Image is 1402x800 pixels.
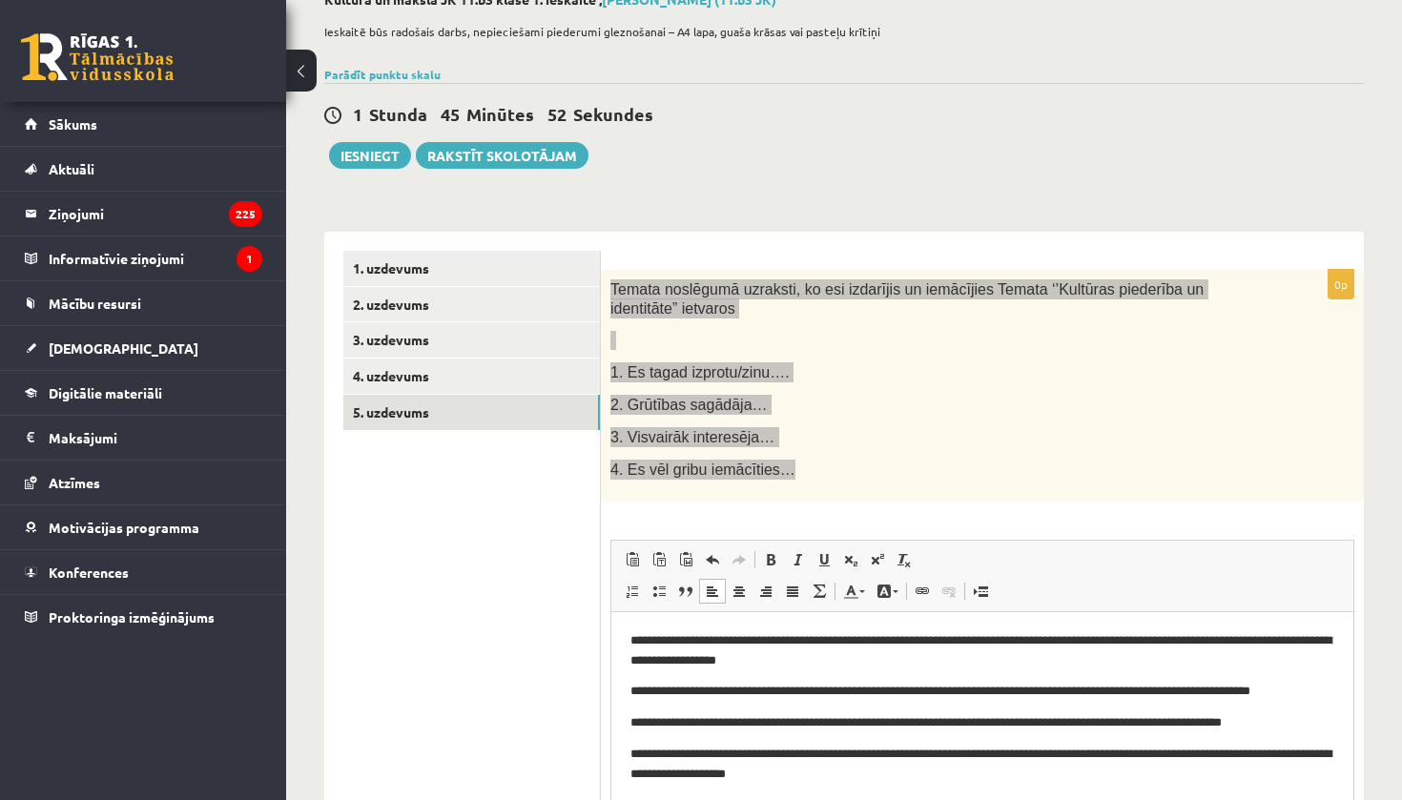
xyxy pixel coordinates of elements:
[837,547,864,572] a: Apakšraksts
[811,547,837,572] a: Pasvītrojums (⌘+U)
[967,579,994,604] a: Ievietot lapas pārtraukumu drukai
[369,103,427,125] span: Stunda
[329,142,411,169] button: Iesniegt
[49,564,129,581] span: Konferences
[610,397,768,413] span: 2. Grūtības sagādāja…
[343,395,600,430] a: 5. uzdevums
[343,251,600,286] a: 1. uzdevums
[757,547,784,572] a: Treknraksts (⌘+B)
[1328,269,1354,299] p: 0p
[806,579,833,604] a: Math
[49,160,94,177] span: Aktuāli
[21,33,174,81] a: Rīgas 1. Tālmācības vidusskola
[936,579,962,604] a: Atsaistīt
[466,103,534,125] span: Minūtes
[909,579,936,604] a: Saite (⌘+K)
[324,23,1354,40] p: Ieskaitē būs radošais darbs, nepieciešami piederumi gleznošanai – A4 lapa, guaša krāsas vai paste...
[237,246,262,272] i: 1
[49,416,262,460] legend: Maksājumi
[672,547,699,572] a: Ievietot no Worda
[229,201,262,227] i: 225
[610,364,790,380] span: 1. Es tagad izprotu/zinu….
[573,103,653,125] span: Sekundes
[49,608,215,626] span: Proktoringa izmēģinājums
[891,547,917,572] a: Noņemt stilus
[25,550,262,594] a: Konferences
[864,547,891,572] a: Augšraksts
[25,102,262,146] a: Sākums
[610,429,774,445] span: 3. Visvairāk interesēja…
[672,579,699,604] a: Bloka citāts
[343,287,600,322] a: 2. uzdevums
[49,384,162,401] span: Digitālie materiāli
[343,359,600,394] a: 4. uzdevums
[49,519,199,536] span: Motivācijas programma
[25,505,262,549] a: Motivācijas programma
[25,595,262,639] a: Proktoringa izmēģinājums
[25,147,262,191] a: Aktuāli
[25,416,262,460] a: Maksājumi
[49,115,97,133] span: Sākums
[753,579,779,604] a: Izlīdzināt pa labi
[416,142,588,169] a: Rakstīt skolotājam
[25,326,262,370] a: [DEMOGRAPHIC_DATA]
[619,579,646,604] a: Ievietot/noņemt numurētu sarakstu
[49,236,262,280] legend: Informatīvie ziņojumi
[49,339,198,357] span: [DEMOGRAPHIC_DATA]
[441,103,460,125] span: 45
[784,547,811,572] a: Slīpraksts (⌘+I)
[49,295,141,312] span: Mācību resursi
[726,547,753,572] a: Atkārtot (⌘+Y)
[619,547,646,572] a: Ielīmēt (⌘+V)
[25,461,262,504] a: Atzīmes
[610,281,1204,318] span: Temata noslēgumā uzraksti, ko esi izdarījis un iemācījies Temata ‘’Kultūras piederība un identitā...
[646,547,672,572] a: Ievietot kā vienkāršu tekstu (⌘+⌥+⇧+V)
[353,103,362,125] span: 1
[547,103,567,125] span: 52
[25,236,262,280] a: Informatīvie ziņojumi1
[699,547,726,572] a: Atcelt (⌘+Z)
[837,579,871,604] a: Teksta krāsa
[610,462,795,478] span: 4. Es vēl gribu iemācīties…
[324,67,441,82] a: Parādīt punktu skalu
[25,192,262,236] a: Ziņojumi225
[779,579,806,604] a: Izlīdzināt malas
[871,579,904,604] a: Fona krāsa
[646,579,672,604] a: Ievietot/noņemt sarakstu ar aizzīmēm
[25,281,262,325] a: Mācību resursi
[49,192,262,236] legend: Ziņojumi
[49,474,100,491] span: Atzīmes
[25,371,262,415] a: Digitālie materiāli
[699,579,726,604] a: Izlīdzināt pa kreisi
[343,322,600,358] a: 3. uzdevums
[726,579,753,604] a: Centrēti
